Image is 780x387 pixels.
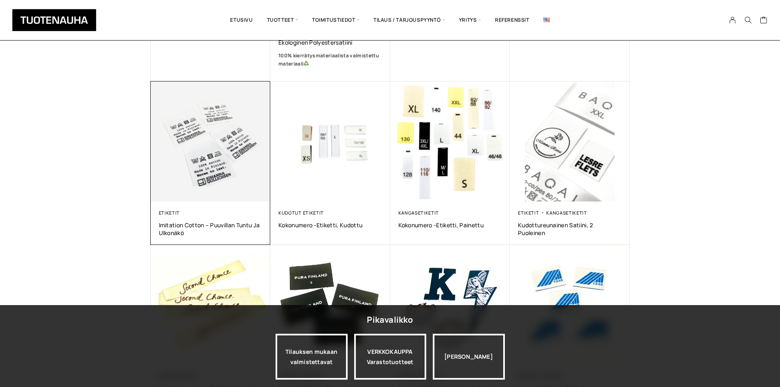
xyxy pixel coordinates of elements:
[488,6,536,34] a: Referenssit
[354,334,426,380] div: VERKKOKAUPPA Varastotuotteet
[278,52,382,68] a: 100% kierrätysmateriaalista valmistettu materiaali♻️
[278,221,382,229] a: Kokonumero -etiketti, Kudottu
[354,334,426,380] a: VERKKOKAUPPAVarastotuotteet
[518,210,539,216] a: Etiketit
[304,61,309,66] img: ♻️
[740,16,756,24] button: Search
[543,18,550,22] img: English
[159,221,262,237] a: Imitation Cotton – puuvillan tuntu ja ulkonäkö
[305,6,366,34] span: Toimitustiedot
[366,6,452,34] span: Tilaus / Tarjouspyyntö
[398,210,439,216] a: Kangasetiketit
[725,16,741,24] a: My Account
[278,38,382,46] a: Ekologinen polyestersatiini
[223,6,260,34] a: Etusivu
[260,6,305,34] span: Tuotteet
[159,210,180,216] a: Etiketit
[276,334,348,380] a: Tilauksen mukaan valmistettavat
[12,9,96,31] img: Tuotenauha Oy
[398,221,502,229] a: Kokonumero -etiketti, Painettu
[367,312,413,327] div: Pikavalikko
[452,6,488,34] span: Yritys
[546,210,587,216] a: Kangasetiketit
[433,334,505,380] div: [PERSON_NAME]
[278,52,379,67] b: 100% kierrätysmateriaalista valmistettu materiaali
[518,221,622,237] a: Kudottureunainen satiini, 2 puoleinen
[760,16,768,26] a: Cart
[278,210,324,216] a: Kudotut etiketit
